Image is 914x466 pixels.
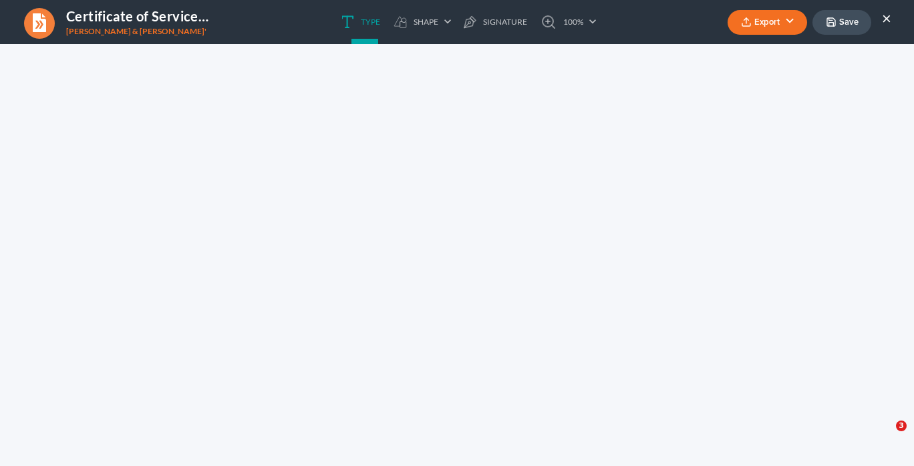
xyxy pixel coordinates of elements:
[414,18,438,26] span: Shape
[563,18,583,26] span: 100%
[882,10,891,26] button: ×
[66,7,210,25] h4: Certificate of Service of Plan and 7004 Service.docx
[812,10,871,35] button: Save
[728,10,807,35] button: Export
[896,421,907,431] span: 3
[869,421,901,453] iframe: Intercom live chat
[66,26,206,36] span: [PERSON_NAME] & [PERSON_NAME]'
